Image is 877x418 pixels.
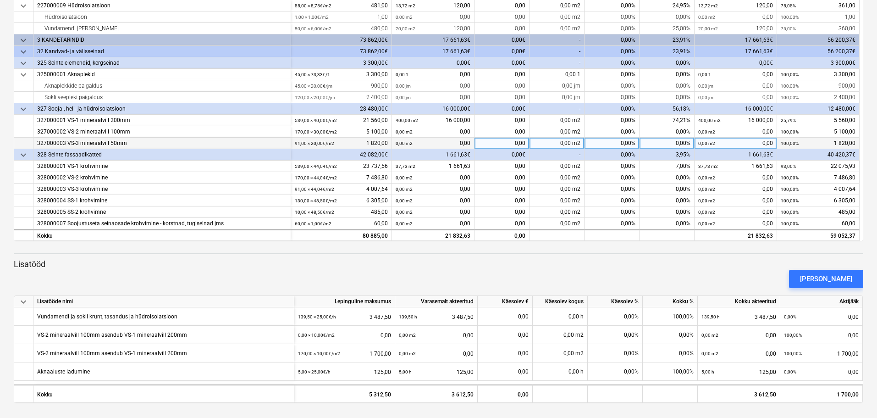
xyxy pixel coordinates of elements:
div: 0,00 m2 [530,218,585,229]
div: 0,00 [481,326,529,344]
div: Varasemalt akteeritud [395,296,478,307]
small: 0,00 1 [396,72,408,77]
div: 0,00 h [533,362,588,381]
div: 0,00 [784,326,859,345]
div: 0,00 m2 [530,195,585,206]
small: 0,00 m2 [698,198,715,203]
div: - [530,149,585,161]
span: keyboard_arrow_down [18,0,29,11]
div: 0,00 [698,184,773,195]
div: 0,00€ [474,57,530,69]
div: 7 486,80 [295,172,388,184]
div: 3 300,00 [295,69,388,80]
div: 0,00 [474,206,530,218]
div: 3 612,50 [395,385,478,403]
div: 0,00 [701,326,776,345]
div: 0,00% [588,344,643,362]
small: 0,00 m2 [701,333,718,338]
small: 13,72 m2 [396,3,415,8]
div: 0,00% [585,138,640,149]
div: Lepinguline maksumus [294,296,395,307]
small: 0,00 m2 [698,175,715,180]
div: 16 000,00€ [392,103,474,115]
small: 139,50 h [701,314,720,319]
div: 0,00 [396,184,470,195]
div: 0,00 [298,326,391,345]
small: 37,73 m2 [396,164,415,169]
div: 16 000,00 [396,115,470,126]
div: 73 862,00€ [291,46,392,57]
div: 485,00 [295,206,388,218]
div: - [530,57,585,69]
div: 0,00€ [392,57,474,69]
div: 56 200,37€ [777,34,860,46]
div: 21 832,63 [396,230,470,242]
small: 400,00 m2 [698,118,721,123]
div: 0,00 [478,385,533,403]
small: 100,00% [781,72,799,77]
div: 360,00 [781,23,855,34]
div: 0,00 [698,11,773,23]
div: - [530,34,585,46]
div: 0,00 [474,80,530,92]
div: 0,00 [698,218,773,229]
span: keyboard_arrow_down [18,69,29,80]
div: 7,00% [640,161,695,172]
div: 4 007,64 [295,184,388,195]
div: 1 661,63 [396,161,470,172]
div: 40 420,37€ [777,149,860,161]
div: 1 661,63 [698,161,773,172]
div: 0,00% [585,184,640,195]
div: 0,00% [588,362,643,381]
div: 21 560,00 [295,115,388,126]
small: 0,00 × 10,00€ / m2 [298,333,335,338]
small: 100,00% [781,95,799,100]
div: 0,00% [588,307,643,326]
div: Vundamendi [PERSON_NAME] [37,23,287,34]
small: 0,00 m2 [698,141,715,146]
small: 100,00% [781,175,799,180]
div: 0,00 [481,344,529,362]
div: 328000002 VS-2 krohvimine [37,172,287,184]
div: 485,00 [781,206,855,218]
div: 1,00 [295,11,388,23]
div: 17 661,63€ [695,34,777,46]
div: 328000001 VS-1 krohvimine [37,161,287,172]
div: 1,00 [781,11,855,23]
small: 0,00 jm [698,84,713,89]
div: 3 300,00€ [777,57,860,69]
small: 100,00% [781,141,799,146]
div: 0,00 [396,206,470,218]
div: - [530,103,585,115]
div: 0,00% [585,149,640,161]
small: 120,00 × 20,00€ / jm [295,95,335,100]
div: 3 487,50 [701,307,776,326]
div: 900,00 [295,80,388,92]
div: VS-2 mineraalvill 100mm asendub VS-1 mineraalvill 200mm [37,326,187,344]
div: Aktijääk [780,296,863,307]
small: 100,00% [781,221,799,226]
small: 100,00% [784,333,802,338]
div: 0,00 [396,69,470,80]
div: Käesolev kogus [533,296,588,307]
div: Kokku akteeritud [698,296,780,307]
div: 42 082,00€ [291,149,392,161]
div: 6 305,00 [295,195,388,206]
div: 0,00€ [474,34,530,46]
small: 0,00 m2 [698,187,715,192]
small: 100,00% [781,84,799,89]
div: 3 487,50 [298,307,391,326]
small: 139,50 h [399,314,417,319]
div: 0,00€ [695,57,777,69]
div: 327000001 VS-1 mineraalvill 200mm [37,115,287,126]
div: 0,00% [585,57,640,69]
small: 170,00 × 30,00€ / m2 [295,129,337,134]
small: 100,00% [781,198,799,203]
div: 1 700,00 [780,385,863,403]
div: 0,00% [643,326,698,344]
small: 0,00 m2 [698,129,715,134]
small: 55,00 × 8,75€ / m2 [295,3,331,8]
div: 0,00€ [474,103,530,115]
div: 328000005 SS-2 krohvimne [37,206,287,218]
small: 75,00% [781,26,796,31]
